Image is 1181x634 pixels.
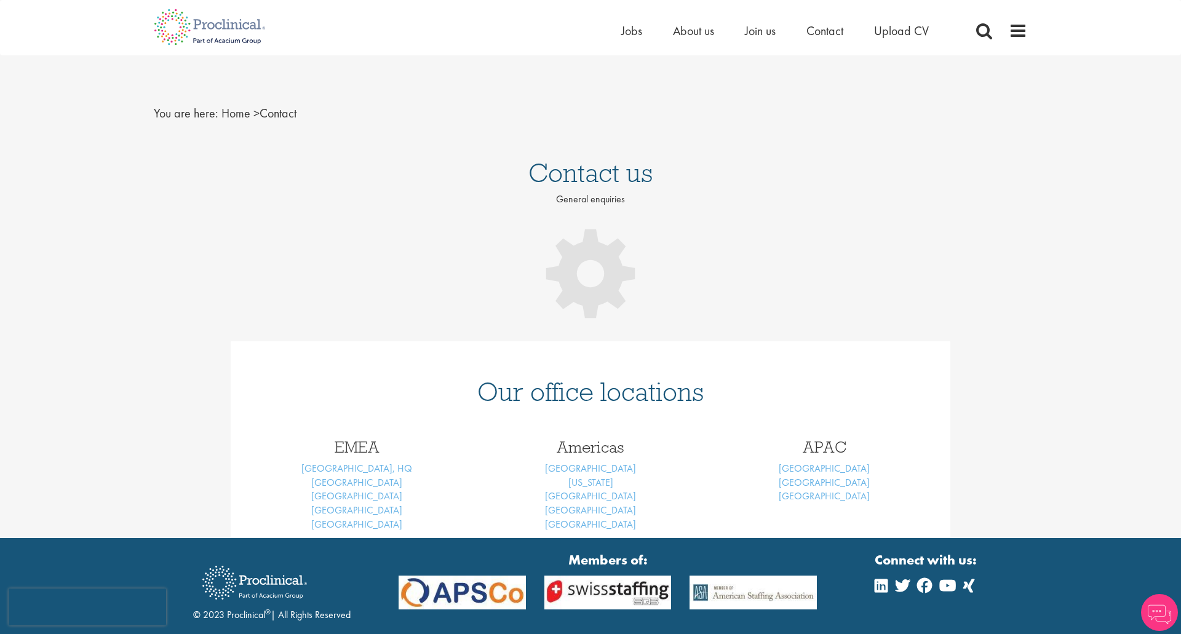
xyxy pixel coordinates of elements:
[221,105,296,121] span: Contact
[253,105,260,121] span: >
[673,23,714,39] a: About us
[535,576,681,609] img: APSCo
[265,607,271,617] sup: ®
[568,476,613,489] a: [US_STATE]
[193,557,316,608] img: Proclinical Recruitment
[779,462,870,475] a: [GEOGRAPHIC_DATA]
[545,462,636,475] a: [GEOGRAPHIC_DATA]
[545,504,636,517] a: [GEOGRAPHIC_DATA]
[806,23,843,39] a: Contact
[779,476,870,489] a: [GEOGRAPHIC_DATA]
[249,439,464,455] h3: EMEA
[389,576,535,609] img: APSCo
[745,23,776,39] a: Join us
[311,476,402,489] a: [GEOGRAPHIC_DATA]
[621,23,642,39] a: Jobs
[311,518,402,531] a: [GEOGRAPHIC_DATA]
[1141,594,1178,631] img: Chatbot
[249,378,932,405] h1: Our office locations
[545,518,636,531] a: [GEOGRAPHIC_DATA]
[680,576,826,609] img: APSCo
[399,550,817,569] strong: Members of:
[875,550,979,569] strong: Connect with us:
[874,23,929,39] a: Upload CV
[311,504,402,517] a: [GEOGRAPHIC_DATA]
[545,489,636,502] a: [GEOGRAPHIC_DATA]
[483,439,698,455] h3: Americas
[9,588,166,625] iframe: reCAPTCHA
[311,489,402,502] a: [GEOGRAPHIC_DATA]
[779,489,870,502] a: [GEOGRAPHIC_DATA]
[154,105,218,121] span: You are here:
[193,557,351,622] div: © 2023 Proclinical | All Rights Reserved
[301,462,412,475] a: [GEOGRAPHIC_DATA], HQ
[221,105,250,121] a: breadcrumb link to Home
[717,439,932,455] h3: APAC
